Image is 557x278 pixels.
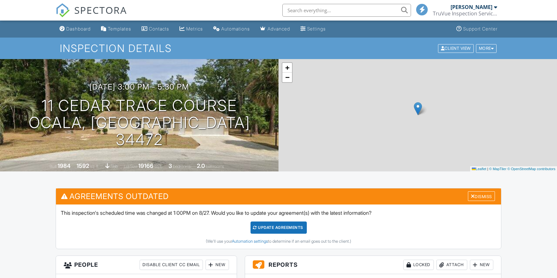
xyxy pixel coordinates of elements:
[285,64,289,72] span: +
[56,188,501,204] h3: Agreements Outdated
[282,4,411,17] input: Search everything...
[124,164,137,169] span: Lot Size
[282,73,292,82] a: Zoom out
[56,204,501,249] div: This inspection's scheduled time was changed at 1:00PM on 8/27. Would you like to update your agr...
[245,256,501,274] h3: Reports
[10,97,268,148] h1: 11 Cedar Trace Course Ocala, [GEOGRAPHIC_DATA] 34472
[221,26,250,31] div: Automations
[58,162,70,169] div: 1984
[56,256,236,274] h3: People
[140,260,203,270] div: Disable Client CC Email
[139,23,172,35] a: Contacts
[451,4,492,10] div: [PERSON_NAME]
[56,3,70,17] img: The Best Home Inspection Software - Spectora
[507,167,555,171] a: © OpenStreetMap contributors
[472,167,486,171] a: Leaflet
[232,239,268,244] a: Automation settings
[211,23,252,35] a: Automations (Basic)
[154,164,162,169] span: sq.ft.
[489,167,507,171] a: © MapTiler
[173,164,191,169] span: bedrooms
[282,63,292,73] a: Zoom in
[258,23,293,35] a: Advanced
[251,222,307,234] div: Update Agreements
[57,23,93,35] a: Dashboard
[468,191,495,201] div: Dismiss
[138,162,153,169] div: 19166
[186,26,203,31] div: Metrics
[307,26,326,31] div: Settings
[74,3,127,17] span: SPECTORA
[454,23,500,35] a: Support Center
[108,26,131,31] div: Templates
[89,83,189,91] h3: [DATE] 3:00 pm - 5:30 pm
[50,164,57,169] span: Built
[476,44,497,53] div: More
[205,260,229,270] div: New
[61,239,496,244] div: (We'll use your to determine if an email goes out to the client.)
[298,23,328,35] a: Settings
[403,260,434,270] div: Locked
[206,164,224,169] span: bathrooms
[414,102,422,115] img: Marker
[169,162,172,169] div: 3
[463,26,498,31] div: Support Center
[77,162,89,169] div: 1592
[438,44,474,53] div: Client View
[268,26,290,31] div: Advanced
[56,9,127,22] a: SPECTORA
[437,46,475,50] a: Client View
[177,23,205,35] a: Metrics
[149,26,169,31] div: Contacts
[436,260,467,270] div: Attach
[285,73,289,81] span: −
[470,260,493,270] div: New
[433,10,497,17] div: TruVue Inspection Services
[98,23,134,35] a: Templates
[90,164,99,169] span: sq. ft.
[66,26,91,31] div: Dashboard
[111,164,118,169] span: slab
[197,162,205,169] div: 2.0
[487,167,488,171] span: |
[60,43,497,54] h1: Inspection Details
